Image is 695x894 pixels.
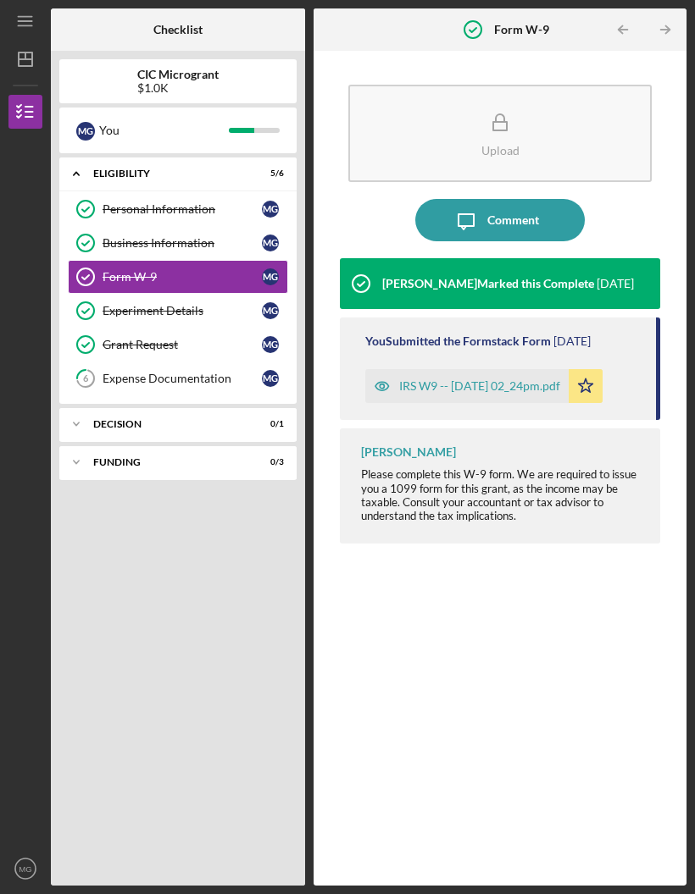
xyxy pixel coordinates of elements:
div: $1.0K [137,81,219,95]
b: CIC Microgrant [137,68,219,81]
div: M G [262,370,279,387]
div: ELIGIBILITY [93,168,242,179]
b: Checklist [153,23,203,36]
div: FUNDING [93,457,242,467]
time: 2025-08-26 18:24 [553,334,591,348]
div: [PERSON_NAME] [361,445,456,459]
a: Personal InformationMG [68,192,288,226]
div: M G [262,201,279,218]
div: M G [76,122,95,141]
text: MG [19,864,31,874]
a: Grant RequestMG [68,328,288,361]
button: MG [8,852,42,886]
button: Upload [348,85,652,182]
div: Business Information [103,236,262,250]
time: 2025-08-26 18:59 [597,277,634,290]
div: Grant Request [103,338,262,351]
div: You Submitted the Formstack Form [365,334,551,348]
a: Business InformationMG [68,226,288,260]
div: 5 / 6 [253,168,284,179]
div: 0 / 3 [253,457,284,467]
div: Decision [93,419,242,429]
div: Form W-9 [103,270,262,284]
div: You [99,116,229,145]
a: Experiment DetailsMG [68,294,288,328]
div: M G [262,302,279,319]
button: Comment [415,199,585,241]
div: IRS W9 -- [DATE] 02_24pm.pdf [399,379,560,393]
a: Form W-9MG [68,260,288,294]
div: [PERSON_NAME] Marked this Complete [382,277,594,290]
div: Experiment Details [103,304,262,317]
div: Personal Information [103,202,262,216]
div: M G [262,268,279,285]
div: M G [262,235,279,251]
b: Form W-9 [494,23,549,36]
div: Expense Documentation [103,372,262,385]
div: Comment [487,199,539,241]
tspan: 6 [83,373,89,384]
div: 0 / 1 [253,419,284,429]
div: M G [262,336,279,353]
a: 6Expense DocumentationMG [68,361,288,395]
span: Please complete this W-9 form. We are required to issue you a 1099 form for this grant, as the in... [361,467,637,522]
button: IRS W9 -- [DATE] 02_24pm.pdf [365,369,603,403]
div: Upload [481,144,520,157]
